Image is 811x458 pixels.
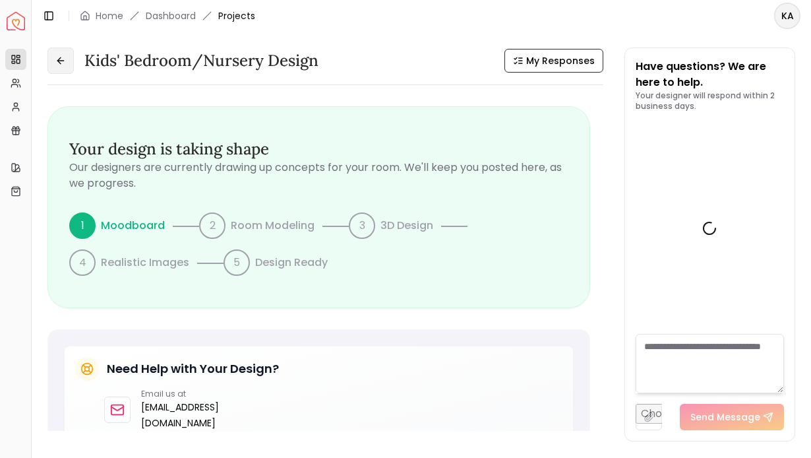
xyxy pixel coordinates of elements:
[146,9,196,22] a: Dashboard
[141,389,219,399] p: Email us at
[107,360,279,378] h5: Need Help with Your Design?
[84,50,318,71] h3: Kids' Bedroom/Nursery design
[96,9,123,22] a: Home
[69,139,568,160] h3: Your design is taking shape
[255,255,328,271] p: Design Ready
[101,255,189,271] p: Realistic Images
[199,213,225,239] div: 2
[349,213,375,239] div: 3
[80,9,255,22] nav: breadcrumb
[69,160,568,191] p: Our designers are currently drawing up concepts for your room. We'll keep you posted here, as we ...
[636,59,785,90] p: Have questions? We are here to help.
[141,399,219,431] a: [EMAIL_ADDRESS][DOMAIN_NAME]
[218,9,255,22] span: Projects
[636,90,785,112] p: Your designer will respond within 2 business days.
[231,218,315,234] p: Room Modeling
[775,4,799,28] span: KA
[101,218,165,234] p: Moodboard
[69,249,96,276] div: 4
[7,12,25,30] a: Spacejoy
[526,54,595,67] span: My Responses
[224,249,250,276] div: 5
[69,213,96,239] div: 1
[380,218,433,234] p: 3D Design
[774,3,800,29] button: KA
[7,12,25,30] img: Spacejoy Logo
[504,49,603,73] button: My Responses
